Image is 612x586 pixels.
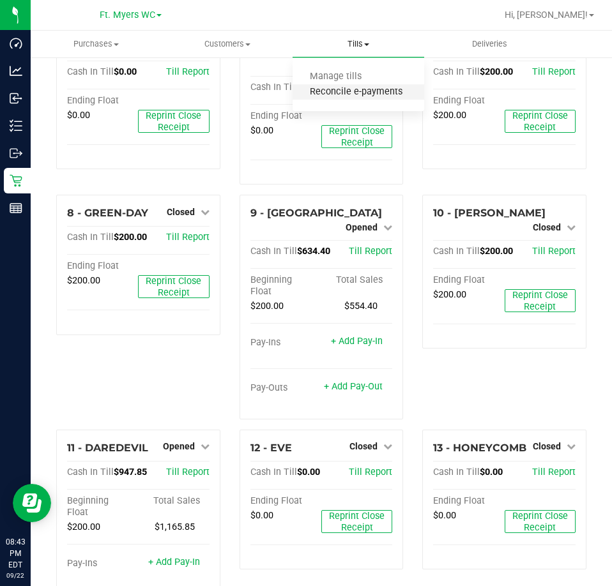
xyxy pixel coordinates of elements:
div: Ending Float [250,495,321,507]
a: + Add Pay-Out [324,381,383,392]
span: $0.00 [480,467,503,477]
span: 9 - [GEOGRAPHIC_DATA] [250,207,382,219]
div: Pay-Ins [250,337,321,349]
span: Opened [163,441,195,451]
span: $0.00 [114,66,137,77]
div: Ending Float [433,495,504,507]
span: Tills [293,38,424,50]
a: Customers [162,31,293,57]
div: Beginning Float [67,495,138,518]
span: $947.85 [114,467,147,477]
span: Ft. Myers WC [100,10,155,20]
inline-svg: Inventory [10,119,22,132]
span: Cash In Till [433,66,480,77]
button: Reprint Close Receipt [321,510,392,533]
div: Beginning Float [250,274,321,297]
span: Manage tills [293,71,379,82]
a: + Add Pay-In [148,557,200,567]
inline-svg: Dashboard [10,37,22,50]
iframe: Resource center [13,484,51,522]
inline-svg: Analytics [10,64,22,77]
div: Ending Float [67,95,138,107]
span: Cash In Till [250,246,297,257]
a: Till Report [349,467,392,477]
span: $200.00 [67,275,100,286]
span: $200.00 [114,232,147,243]
span: 10 - [PERSON_NAME] [433,207,546,219]
span: Deliveries [455,38,524,50]
span: Purchases [31,38,161,50]
button: Reprint Close Receipt [505,289,576,312]
span: Cash In Till [250,467,297,477]
span: $200.00 [433,110,466,121]
span: $0.00 [250,125,273,136]
span: $554.40 [344,301,378,312]
span: Closed [349,441,378,451]
span: $0.00 [67,110,90,121]
span: 13 - HONEYCOMB [433,442,526,454]
span: $200.00 [480,66,513,77]
span: $0.00 [433,510,456,521]
span: Cash In Till [67,66,114,77]
p: 09/22 [6,571,25,580]
span: 8 - GREEN-DAY [67,207,148,219]
span: Reprint Close Receipt [146,276,201,298]
span: Cash In Till [433,467,480,477]
a: Till Report [166,232,210,243]
a: Till Report [532,467,576,477]
span: Closed [533,441,561,451]
div: Ending Float [433,95,504,107]
span: 12 - EVE [250,442,292,454]
div: Pay-Ins [67,558,138,569]
div: Ending Float [67,260,138,272]
div: Total Sales [321,274,392,286]
span: Hi, [PERSON_NAME]! [505,10,588,20]
a: + Add Pay-In [331,336,383,347]
span: Cash In Till [67,232,114,243]
span: $0.00 [250,510,273,521]
span: Reconcile e-payments [293,87,420,98]
span: Opened [346,222,378,232]
div: Ending Float [250,110,321,122]
span: $200.00 [480,246,513,257]
span: Closed [167,207,195,217]
inline-svg: Inbound [10,92,22,105]
a: Tills Manage tills Reconcile e-payments [293,31,424,57]
span: Customers [162,38,292,50]
button: Reprint Close Receipt [138,275,209,298]
span: Closed [533,222,561,232]
div: Pay-Outs [250,382,321,394]
span: Reprint Close Receipt [512,110,568,133]
a: Purchases [31,31,162,57]
span: Reprint Close Receipt [146,110,201,133]
span: $200.00 [433,289,466,300]
span: Cash In Till [433,246,480,257]
span: Reprint Close Receipt [512,290,568,312]
span: $0.00 [297,467,320,477]
span: $1,165.85 [155,522,195,532]
div: Ending Float [433,274,504,286]
span: 11 - DAREDEVIL [67,442,148,454]
a: Till Report [349,246,392,257]
button: Reprint Close Receipt [505,510,576,533]
span: $634.40 [297,246,330,257]
inline-svg: Outbound [10,147,22,160]
span: $200.00 [250,301,284,312]
span: Cash In Till [250,82,297,93]
a: Till Report [532,66,576,77]
inline-svg: Reports [10,202,22,214]
a: Till Report [166,66,210,77]
p: 08:43 PM EDT [6,536,25,571]
a: Till Report [532,246,576,257]
a: Deliveries [424,31,555,57]
span: Reprint Close Receipt [329,126,385,148]
span: Reprint Close Receipt [329,511,385,533]
span: Reprint Close Receipt [512,511,568,533]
